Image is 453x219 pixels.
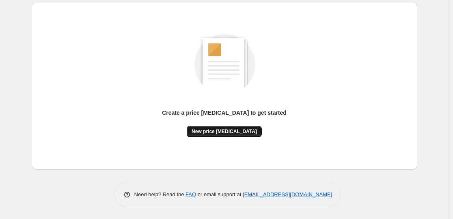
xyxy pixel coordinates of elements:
[187,126,262,137] button: New price [MEDICAL_DATA]
[196,191,243,197] span: or email support at
[186,191,196,197] a: FAQ
[162,109,287,117] p: Create a price [MEDICAL_DATA] to get started
[243,191,332,197] a: [EMAIL_ADDRESS][DOMAIN_NAME]
[192,128,257,135] span: New price [MEDICAL_DATA]
[134,191,186,197] span: Need help? Read the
